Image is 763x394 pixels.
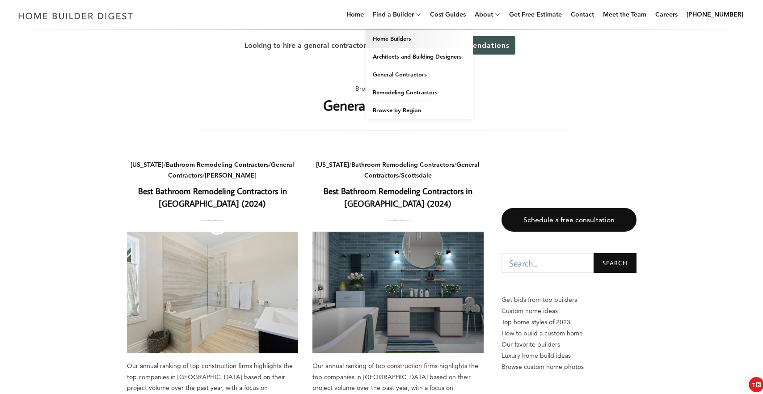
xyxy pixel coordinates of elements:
[502,328,637,339] a: How to build a custom home
[366,30,473,47] a: Home Builders
[366,101,473,119] a: Browse by Region
[312,232,484,353] a: Best Bathroom Remodeling Contractors in [GEOGRAPHIC_DATA] (2024)
[138,185,287,209] a: Best Bathroom Remodeling Contractors in [GEOGRAPHIC_DATA] (2024)
[131,161,164,169] a: [US_STATE]
[502,208,637,232] a: Schedule a free consultation
[603,259,628,267] span: Search
[594,253,637,273] button: Search
[419,36,515,55] a: Get Recommendations
[366,47,473,65] a: Architects and Building Designers
[401,171,432,179] a: Scottsdale
[502,305,637,317] a: Custom home ideas
[355,83,408,94] span: Browsing category
[502,339,637,350] a: Our favorite builders
[502,317,637,328] a: Top home styles of 2023
[323,94,440,116] h1: General Contractors
[312,159,484,181] div: / / /
[366,83,473,101] a: Remodeling Contractors
[351,161,454,169] a: Bathroom Remodeling Contractors
[502,294,637,305] p: Get bids from top builders
[502,253,594,273] input: Search...
[502,350,637,361] a: Luxury home build ideas
[316,161,349,169] a: [US_STATE]
[366,65,473,83] a: General Contractors
[127,232,298,353] a: Best Bathroom Remodeling Contractors in [GEOGRAPHIC_DATA] (2024)
[205,171,257,179] a: [PERSON_NAME]
[502,361,637,373] a: Browse custom home photos
[127,159,298,181] div: / / /
[166,161,269,169] a: Bathroom Remodeling Contractors
[324,185,472,209] a: Best Bathroom Remodeling Contractors in [GEOGRAPHIC_DATA] (2024)
[14,7,137,25] img: Home Builder Digest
